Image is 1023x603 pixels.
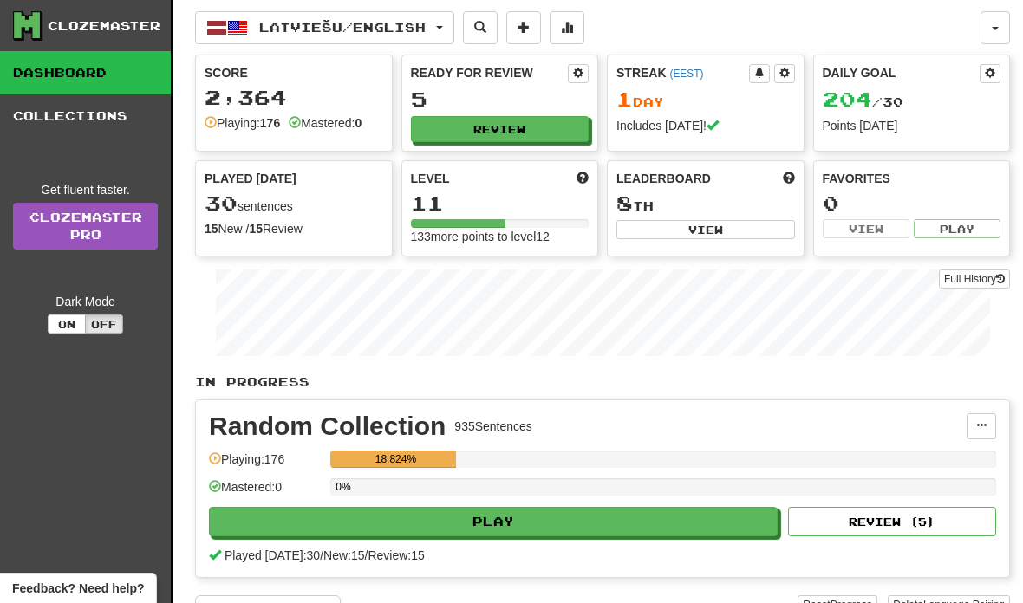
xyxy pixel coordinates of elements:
div: 935 Sentences [454,418,532,435]
span: New: 15 [323,548,364,562]
span: This week in points, UTC [783,170,795,187]
div: 133 more points to level 12 [411,228,590,245]
button: Play [209,507,778,536]
div: Day [616,88,795,111]
button: Search sentences [463,11,498,44]
div: Clozemaster [48,17,160,35]
span: 1 [616,87,633,111]
span: / 30 [823,94,903,109]
div: Score [205,64,383,81]
button: More stats [550,11,584,44]
div: Random Collection [209,413,446,439]
span: 204 [823,87,872,111]
strong: 0 [355,116,362,130]
div: New / Review [205,220,383,237]
div: Ready for Review [411,64,569,81]
span: Level [411,170,450,187]
div: Favorites [823,170,1001,187]
span: Review: 15 [368,548,424,562]
p: In Progress [195,373,1010,391]
div: Mastered: 0 [209,478,322,507]
div: Streak [616,64,749,81]
div: 11 [411,192,590,214]
div: Dark Mode [13,293,158,310]
div: 2,364 [205,87,383,108]
button: Review [411,116,590,142]
span: Played [DATE] [205,170,296,187]
div: 18.824% [336,451,455,468]
div: Daily Goal [823,64,981,83]
span: Open feedback widget [12,580,144,597]
span: 30 [205,191,238,215]
button: Latviešu/English [195,11,454,44]
button: View [616,220,795,239]
div: Playing: 176 [209,451,322,479]
a: ClozemasterPro [13,203,158,250]
button: Play [914,219,1000,238]
span: Score more points to level up [577,170,589,187]
div: Playing: [205,114,280,132]
strong: 15 [205,222,218,236]
span: Leaderboard [616,170,711,187]
div: Get fluent faster. [13,181,158,198]
div: Points [DATE] [823,117,1001,134]
button: Full History [939,269,1010,289]
div: Includes [DATE]! [616,117,795,134]
div: 0 [823,192,1001,214]
button: Off [85,314,123,334]
span: Played [DATE]: 30 [225,548,320,562]
div: sentences [205,192,383,215]
a: (EEST) [669,68,703,80]
button: On [48,314,86,334]
div: th [616,192,795,215]
strong: 176 [260,116,280,130]
div: Mastered: [289,114,362,132]
div: 5 [411,88,590,110]
button: Review (5) [788,507,996,536]
button: View [823,219,909,238]
span: 8 [616,191,633,215]
span: / [365,548,368,562]
span: Latviešu / English [259,20,426,35]
strong: 15 [249,222,263,236]
button: Add sentence to collection [506,11,541,44]
span: / [320,548,323,562]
